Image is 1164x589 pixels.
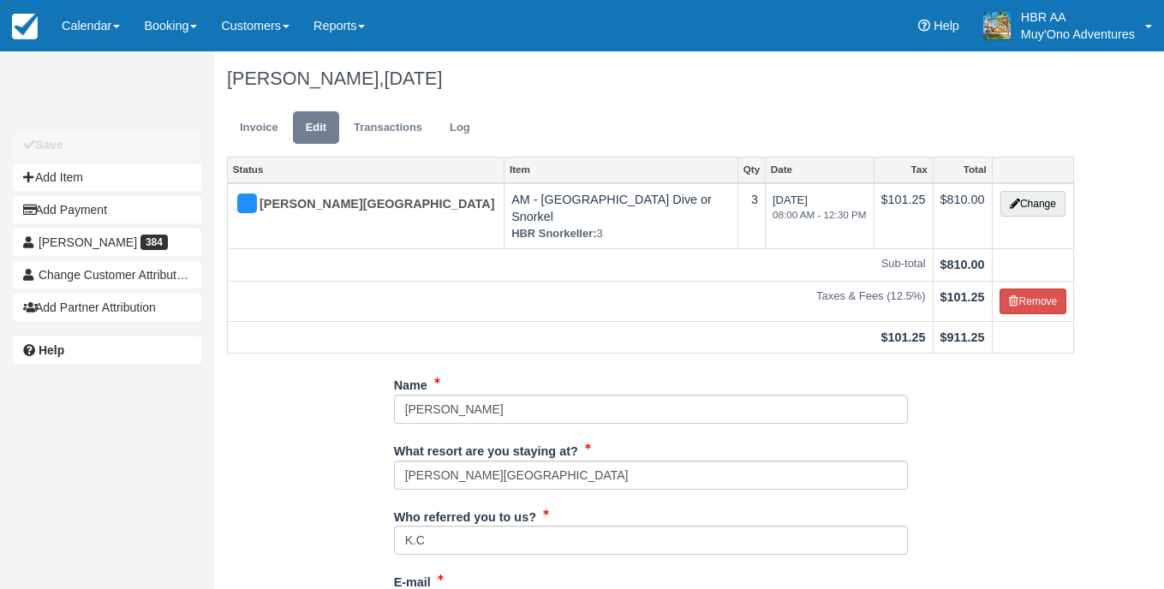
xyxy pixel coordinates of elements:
strong: HBR Snorkeller [511,227,596,240]
strong: $101.25 [881,330,926,344]
i: Help [918,20,930,32]
a: Total [934,158,992,181]
p: HBR AA [1021,9,1135,26]
button: Add Partner Attribution [13,294,201,321]
label: What resort are you staying at? [394,437,578,461]
button: Change [1000,191,1066,217]
button: Remove [1000,289,1067,314]
a: Qty [738,158,765,181]
b: Save [35,138,63,152]
div: [PERSON_NAME][GEOGRAPHIC_DATA] [235,191,482,218]
a: Status [228,158,504,181]
label: Name [394,371,427,395]
em: Taxes & Fees (12.5%) [235,289,926,305]
em: 3 [511,226,731,242]
button: Add Payment [13,196,201,223]
p: Muy'Ono Adventures [1021,26,1135,43]
button: Add Item [13,164,201,191]
td: $810.00 [933,183,992,249]
a: Tax [874,158,933,181]
span: [PERSON_NAME] [39,235,137,249]
td: 3 [737,183,765,249]
h1: [PERSON_NAME], [227,68,1074,89]
button: Change Customer Attribution [13,261,201,289]
span: 384 [140,235,168,250]
img: checkfront-main-nav-mini-logo.png [12,14,38,39]
em: Sub-total [235,256,926,272]
a: Date [766,158,874,181]
a: Edit [293,111,339,145]
strong: $911.25 [940,330,985,344]
a: Help [13,336,201,364]
span: Change Customer Attribution [39,268,193,282]
img: A20 [983,12,1011,39]
td: AM - [GEOGRAPHIC_DATA] Dive or Snorkel [504,183,738,249]
b: Help [39,343,64,357]
a: Transactions [341,111,435,145]
span: [DATE] [384,68,442,89]
td: $101.25 [874,183,933,249]
a: [PERSON_NAME] 384 [13,229,201,256]
label: Who referred you to us? [394,503,536,527]
span: Help [934,19,959,33]
a: Log [437,111,483,145]
button: Save [13,131,201,158]
span: [DATE] [773,193,867,223]
a: Invoice [227,111,291,145]
strong: $101.25 [940,290,985,304]
a: Item [504,158,737,181]
strong: $810.00 [940,258,985,271]
em: 08:00 AM - 12:30 PM [773,208,867,223]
